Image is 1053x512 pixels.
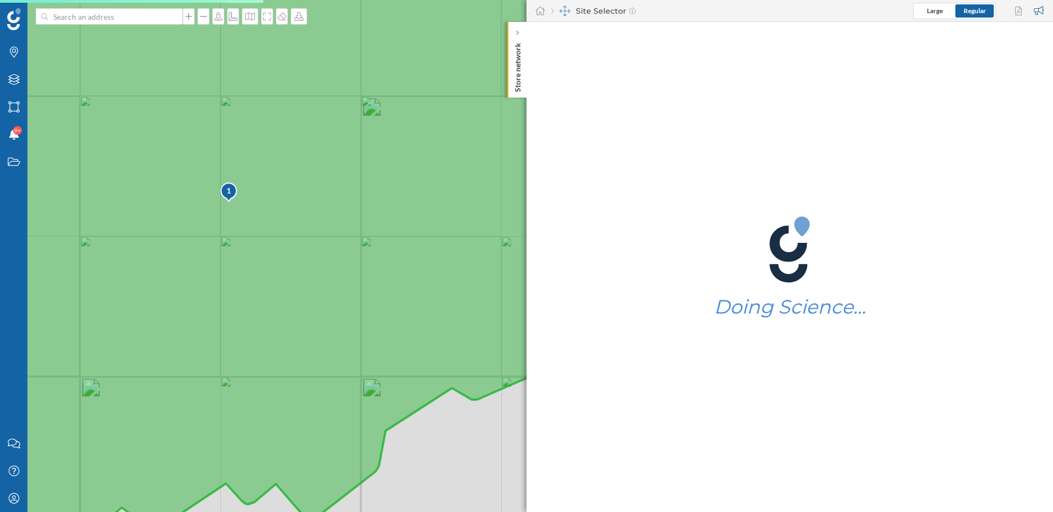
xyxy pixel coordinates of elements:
span: Assistance [22,8,75,18]
img: Geoblink Logo [7,8,21,30]
span: 9+ [14,125,21,136]
img: pois-map-marker.svg [220,182,239,203]
div: 1 [220,185,238,196]
span: Regular [964,7,986,15]
div: Site Selector [551,5,636,16]
p: Store network [512,38,523,92]
div: 1 [220,182,236,202]
span: Large [927,7,943,15]
img: dashboards-manager.svg [559,5,570,16]
h1: Doing Science… [714,297,866,317]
